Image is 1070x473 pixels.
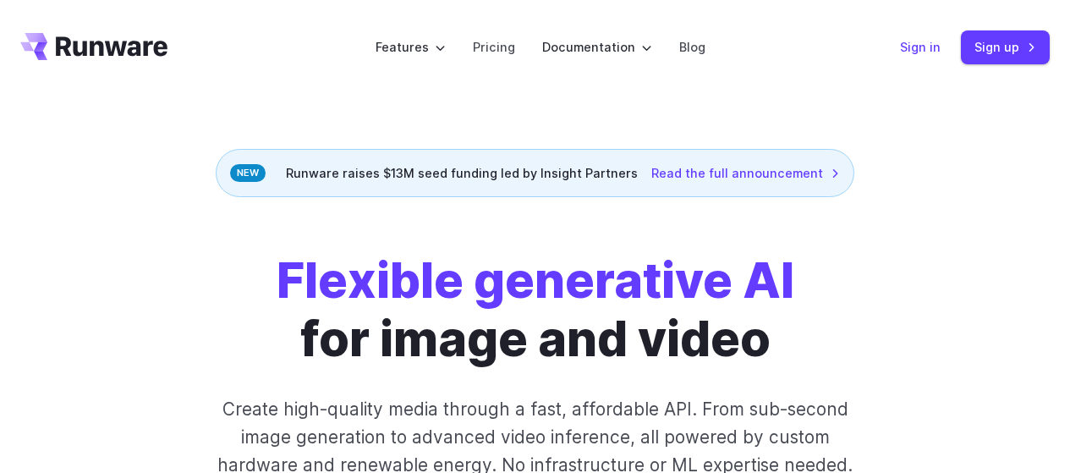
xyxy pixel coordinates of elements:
a: Blog [679,37,705,57]
a: Pricing [473,37,515,57]
a: Sign up [961,30,1050,63]
a: Read the full announcement [651,163,840,183]
strong: Flexible generative AI [277,250,794,310]
div: Runware raises $13M seed funding led by Insight Partners [216,149,854,197]
label: Documentation [542,37,652,57]
a: Sign in [900,37,941,57]
label: Features [376,37,446,57]
a: Go to / [20,33,167,60]
h1: for image and video [277,251,794,368]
